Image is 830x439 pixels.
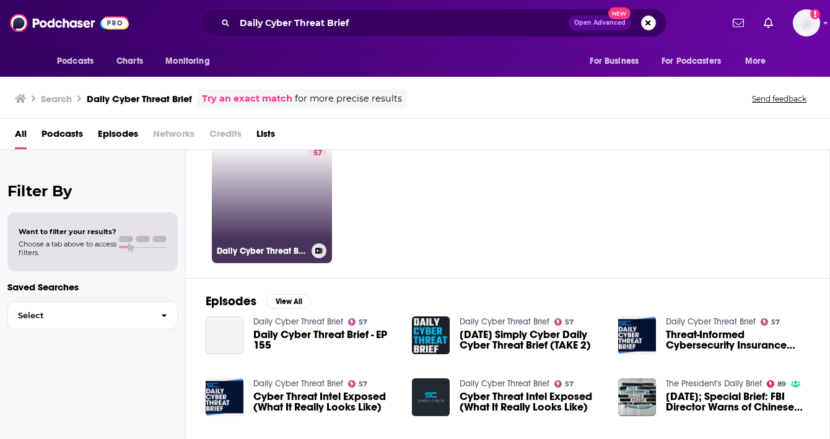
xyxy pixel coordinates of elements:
div: Search podcasts, credits, & more... [201,9,666,37]
img: User Profile [793,9,820,37]
h3: Daily Cyber Threat Brief [87,93,192,105]
span: 89 [777,381,786,387]
a: 57 [554,380,574,388]
a: Threat-Informed Cybersecurity Insurance Roundtable [666,329,810,350]
span: 57 [359,381,367,387]
span: Choose a tab above to access filters. [19,240,116,257]
span: 57 [359,319,367,325]
span: Want to filter your results? [19,227,116,236]
a: EpisodesView All [206,293,311,309]
a: Lists [256,124,275,149]
span: Networks [153,124,194,149]
a: Daily Cyber Threat Brief [253,378,343,389]
a: Try an exact match [202,92,292,106]
button: open menu [157,50,225,73]
a: Daily Cyber Threat Brief - EP 155 [206,316,243,354]
button: Send feedback [748,93,810,104]
a: Daily Cyber Threat Brief [460,378,549,389]
span: For Business [590,53,639,70]
a: Daily Cyber Threat Brief [253,316,343,327]
h3: Daily Cyber Threat Brief [217,246,307,256]
a: Podcasts [41,124,83,149]
a: 57Daily Cyber Threat Brief [212,143,332,263]
span: Logged in as KSMolly [793,9,820,37]
button: open menu [736,50,782,73]
a: 57 [348,380,368,388]
img: Podchaser - Follow, Share and Rate Podcasts [10,11,129,35]
p: Saved Searches [7,281,178,293]
button: Show profile menu [793,9,820,37]
a: 57 [554,318,574,326]
span: [DATE] Simply Cyber Daily Cyber Threat Brief (TAKE 2) [460,329,603,350]
a: Show notifications dropdown [728,12,749,33]
img: Cyber Threat Intel Exposed (What It Really Looks Like) [206,378,243,416]
a: Daily Cyber Threat Brief - EP 155 [253,329,397,350]
a: All [15,124,27,149]
button: View All [266,294,311,309]
button: Select [7,302,178,329]
span: for more precise results [295,92,402,106]
a: 89 [767,380,787,388]
span: For Podcasters [662,53,721,70]
img: July 8th, 2022; Special Brief: FBI Director Warns of Chinese Cyber Attacks. [618,378,656,416]
h2: Filter By [7,182,178,200]
span: New [608,7,631,19]
span: Podcasts [57,53,94,70]
span: 57 [313,147,322,160]
a: Cyber Threat Intel Exposed (What It Really Looks Like) [460,391,603,412]
a: Episodes [98,124,138,149]
svg: Add a profile image [810,9,820,19]
span: Open Advanced [574,20,626,26]
a: April 12 Simply Cyber Daily Cyber Threat Brief (TAKE 2) [460,329,603,350]
a: 57 [308,148,327,158]
span: Credits [209,124,242,149]
h2: Episodes [206,293,256,309]
button: Open AdvancedNew [569,15,631,30]
span: 57 [565,381,574,387]
a: Show notifications dropdown [759,12,778,33]
a: 57 [348,318,368,326]
a: Cyber Threat Intel Exposed (What It Really Looks Like) [253,391,397,412]
span: Charts [116,53,143,70]
h3: Search [41,93,72,105]
img: Cyber Threat Intel Exposed (What It Really Looks Like) [412,378,450,416]
span: More [745,53,766,70]
span: 57 [565,319,574,325]
span: Monitoring [165,53,209,70]
img: Threat-Informed Cybersecurity Insurance Roundtable [618,316,656,354]
button: open menu [48,50,110,73]
a: Daily Cyber Threat Brief [460,316,549,327]
span: [DATE]; Special Brief: FBI Director Warns of Chinese Cyber Attacks. [666,391,810,412]
span: 57 [771,319,780,325]
img: April 12 Simply Cyber Daily Cyber Threat Brief (TAKE 2) [412,316,450,354]
input: Search podcasts, credits, & more... [235,13,569,33]
button: open menu [581,50,654,73]
a: 57 [761,318,780,326]
a: The President's Daily Brief [666,378,762,389]
a: July 8th, 2022; Special Brief: FBI Director Warns of Chinese Cyber Attacks. [666,391,810,412]
button: open menu [653,50,739,73]
a: Daily Cyber Threat Brief [666,316,756,327]
a: Charts [108,50,151,73]
span: Select [8,311,151,319]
